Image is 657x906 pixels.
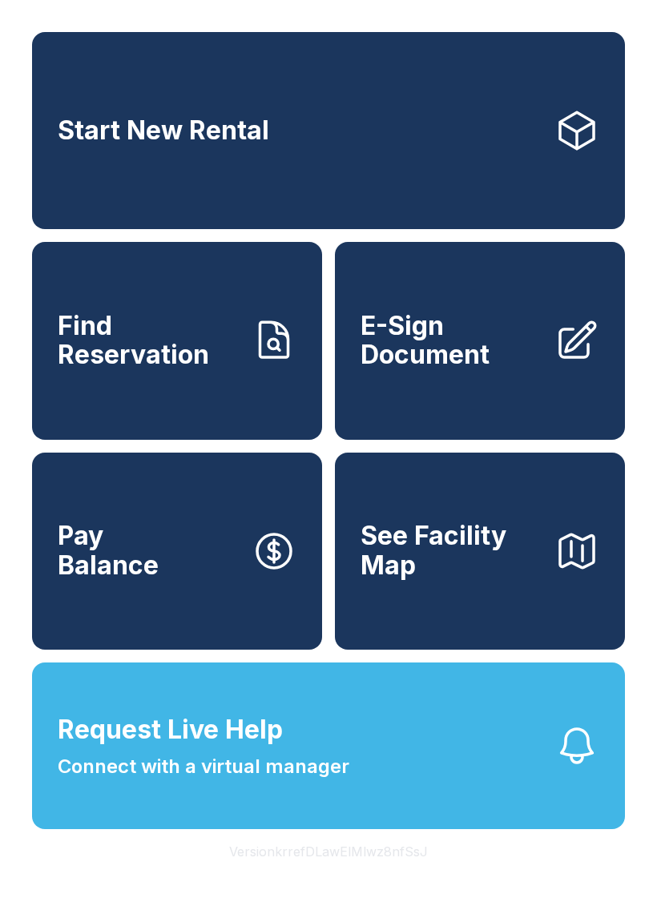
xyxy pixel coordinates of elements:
a: Find Reservation [32,242,322,439]
span: Pay Balance [58,521,159,580]
a: E-Sign Document [335,242,625,439]
span: See Facility Map [361,521,542,580]
button: PayBalance [32,453,322,650]
span: Start New Rental [58,116,269,146]
a: Start New Rental [32,32,625,229]
span: Connect with a virtual manager [58,752,349,781]
span: Find Reservation [58,312,239,370]
span: E-Sign Document [361,312,542,370]
button: Request Live HelpConnect with a virtual manager [32,662,625,829]
button: VersionkrrefDLawElMlwz8nfSsJ [216,829,441,874]
span: Request Live Help [58,711,283,749]
button: See Facility Map [335,453,625,650]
